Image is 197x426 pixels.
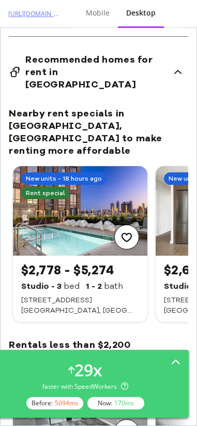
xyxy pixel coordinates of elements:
div: faster with SpeedWorkers [42,382,128,391]
img: 2385 3rd Ave, Bronx, NY 10451 [12,138,147,228]
h3: Nearby rent specials in [GEOGRAPHIC_DATA], [GEOGRAPHIC_DATA] to make renting more affordable [8,79,188,129]
a: Click to view property for 2385 3rd Ave, NY 10451 [12,228,147,294]
h3: Rentals less than $2,200 [8,311,130,323]
a: Click to view property for 2385 3rd Ave, NY 10451 [12,138,147,228]
div: 5094 ms [55,399,78,407]
img: 6015 Fieldston Rd Unit 1, Bronx, NY 10471 [12,332,147,422]
a: Click to view property for 6015 Fieldston Rd 1, NY 10471 [12,332,147,422]
a: [URL][DOMAIN_NAME] [8,9,61,18]
div: 29 x [74,358,102,382]
button: save 2385 3rd Ave in Bronx, NY [114,197,139,222]
div: Before: [26,397,83,409]
button: save 6015 Fieldston Rd Unit 1 in Bronx, NY [114,391,139,416]
div: Now: [87,397,144,409]
iframe: To enrich screen reader interactions, please activate Accessibility in Grammarly extension settings [1,28,196,425]
div: Desktop [126,8,156,18]
div: Mobile [86,8,110,18]
div: 170 ms [114,399,134,407]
